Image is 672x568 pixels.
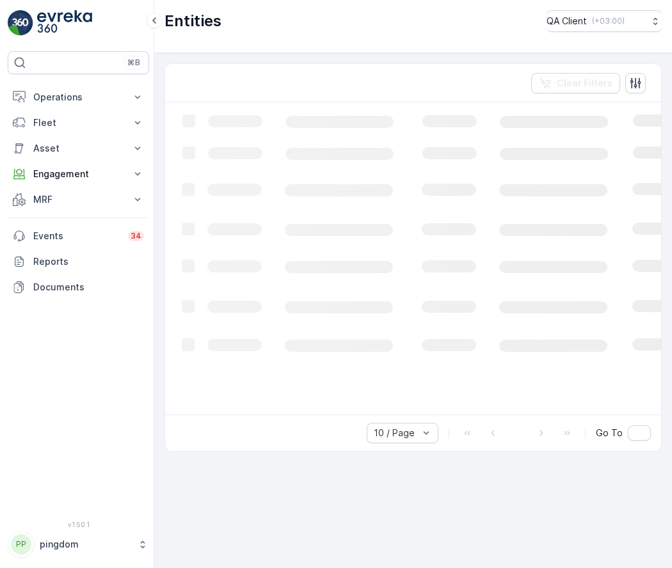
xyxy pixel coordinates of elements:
button: PPpingdom [8,531,149,558]
img: logo [8,10,33,36]
p: Reports [33,255,144,268]
p: Documents [33,281,144,294]
p: ( +03:00 ) [592,16,625,26]
a: Reports [8,249,149,274]
span: Go To [596,427,623,439]
button: Engagement [8,161,149,187]
p: ⌘B [127,58,140,68]
a: Events34 [8,223,149,249]
p: Events [33,230,120,242]
p: pingdom [40,538,131,551]
p: Operations [33,91,124,104]
button: Operations [8,84,149,110]
p: 34 [131,231,141,241]
button: Clear Filters [531,73,620,93]
button: QA Client(+03:00) [547,10,662,32]
button: Asset [8,136,149,161]
a: Documents [8,274,149,300]
img: logo_light-DOdMpM7g.png [37,10,92,36]
div: PP [11,534,31,555]
span: v 1.50.1 [8,521,149,528]
p: Engagement [33,168,124,180]
p: Clear Filters [557,77,612,90]
p: Fleet [33,116,124,129]
button: Fleet [8,110,149,136]
p: Asset [33,142,124,155]
p: MRF [33,193,124,206]
button: MRF [8,187,149,212]
p: Entities [164,11,221,31]
p: QA Client [547,15,587,28]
